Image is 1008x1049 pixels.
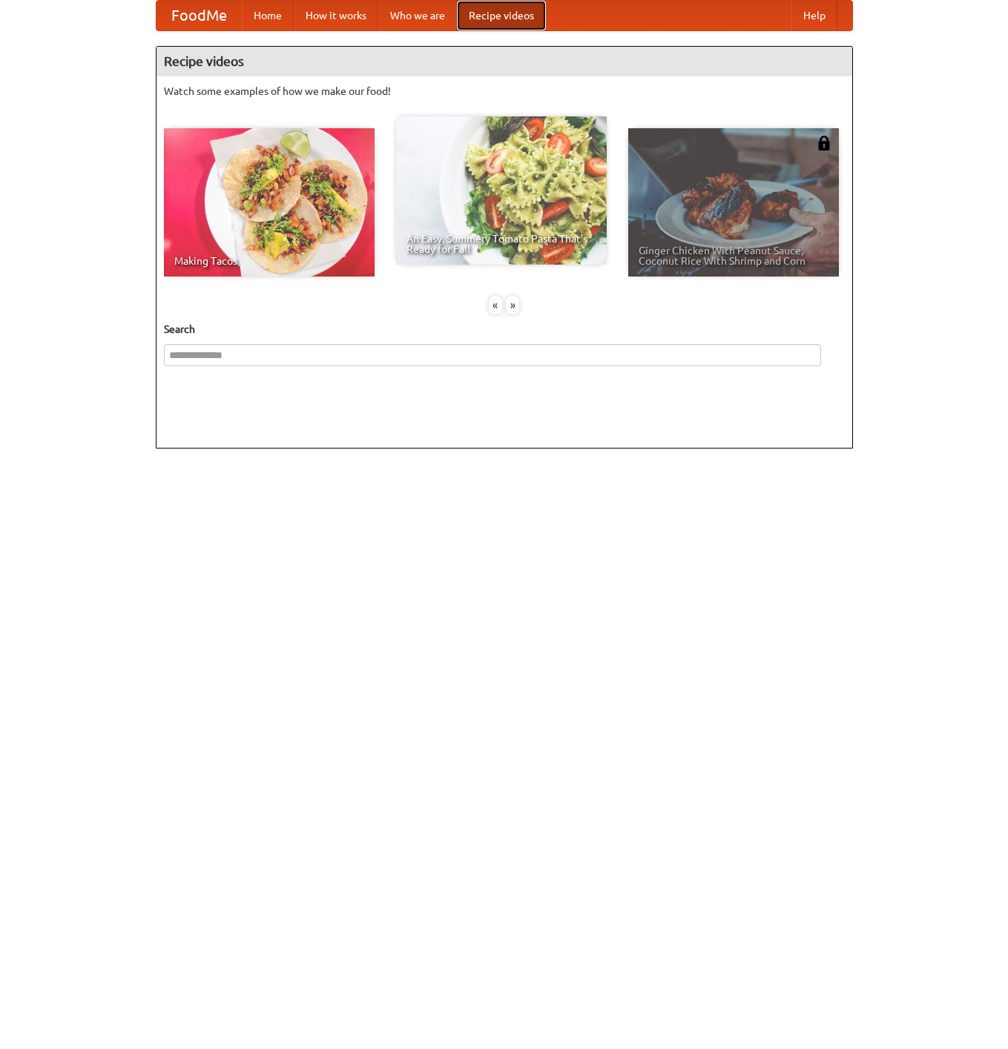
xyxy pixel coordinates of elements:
span: Making Tacos [174,256,364,266]
a: Help [791,1,837,30]
div: « [489,296,502,314]
a: Home [242,1,294,30]
img: 483408.png [817,136,831,150]
h4: Recipe videos [157,47,852,76]
a: How it works [294,1,378,30]
p: Watch some examples of how we make our food! [164,84,845,99]
div: » [506,296,519,314]
a: Making Tacos [164,128,375,277]
a: Recipe videos [457,1,546,30]
a: An Easy, Summery Tomato Pasta That's Ready for Fall [396,116,607,265]
h5: Search [164,322,845,337]
a: FoodMe [157,1,242,30]
span: An Easy, Summery Tomato Pasta That's Ready for Fall [406,234,596,254]
a: Who we are [378,1,457,30]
